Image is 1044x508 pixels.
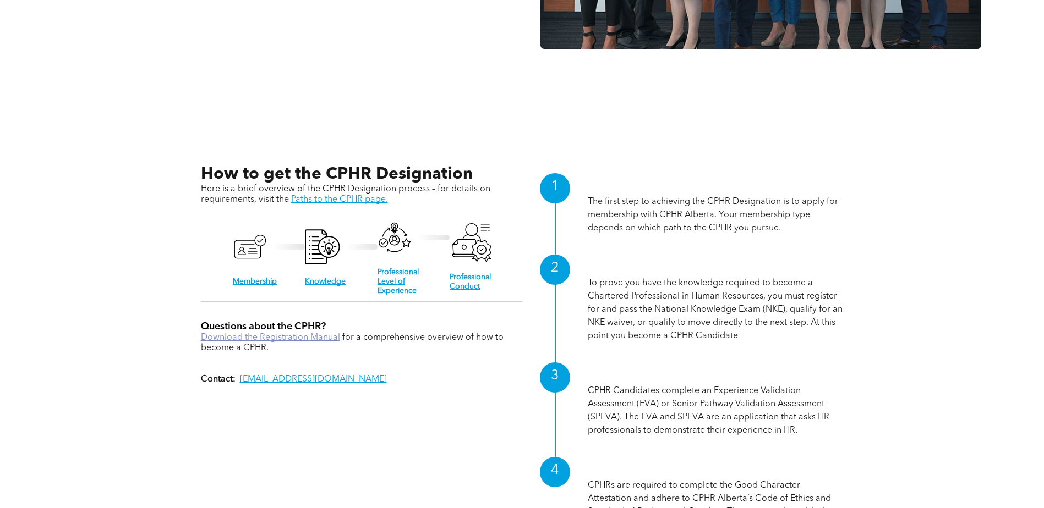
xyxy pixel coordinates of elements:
h1: Professional Conduct [588,462,844,479]
a: Membership [233,278,277,285]
p: To prove you have the knowledge required to become a Chartered Professional in Human Resources, y... [588,277,844,343]
span: Questions about the CPHR? [201,322,326,332]
span: for a comprehensive overview of how to become a CPHR. [201,333,504,352]
span: Here is a brief overview of the CPHR Designation process – for details on requirements, visit the [201,185,490,204]
p: The first step to achieving the CPHR Designation is to apply for membership with CPHR Alberta. Yo... [588,195,844,235]
a: Download the Registration Manual [201,333,340,342]
a: Paths to the CPHR page. [291,195,388,204]
div: 3 [540,362,570,393]
strong: Contact: [201,375,236,384]
p: CPHR Candidates complete an Experience Validation Assessment (EVA) or Senior Pathway Validation A... [588,384,844,437]
h1: Knowledge [588,259,844,277]
div: 4 [540,457,570,487]
h1: Membership [588,178,844,195]
h1: Professional Level of Experience [588,367,844,384]
a: Professional Level of Experience [378,268,419,295]
span: How to get the CPHR Designation [201,166,473,183]
a: [EMAIL_ADDRESS][DOMAIN_NAME] [240,375,387,384]
div: 2 [540,255,570,285]
a: Knowledge [305,278,346,285]
a: Professional Conduct [450,273,491,290]
div: 1 [540,173,570,203]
